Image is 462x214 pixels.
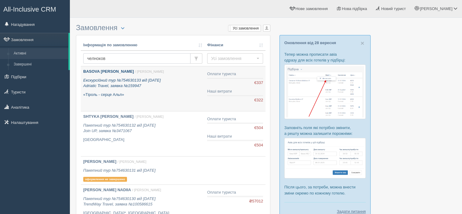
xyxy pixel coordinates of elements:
a: Фінанси [207,42,263,48]
a: Оновлення від 28 вересня [284,40,336,45]
b: [PERSON_NAME] NADIIA [83,188,131,192]
i: Пакетний тур №754630130 від [DATE] TrendWay Travel, заявка №100586615 [83,196,156,207]
p: Після цього, за потреби, можна внести зміни окремо по кожному готелю. [284,184,366,196]
label: Усі замовлення [228,25,261,31]
a: Активні [11,48,68,59]
span: / [PERSON_NAME] [135,70,164,73]
p: [GEOGRAPHIC_DATA] [83,137,202,143]
span: Нове замовлення [296,6,328,11]
span: €337 [254,80,263,86]
a: Інформація по замовленню [83,42,202,48]
a: All-Inclusive CRM [0,0,70,17]
a: BASOVA [PERSON_NAME] / [PERSON_NAME] Екскурсійний тур №754630133 від [DATE]Adriatic Travel, заявк... [81,66,205,111]
b: [PERSON_NAME] [83,159,116,164]
p: оформлення не завершено [83,177,127,182]
button: Close [361,40,364,46]
img: %D0%BF%D1%96%D0%B4%D0%B1%D1%96%D1%80%D0%BA%D0%B0-%D0%B0%D0%B2%D1%96%D0%B0-2-%D1%81%D1%80%D0%BC-%D... [284,138,366,178]
p: Тепер можна прописати авіа одразу для всіх готелів у підбірці: [284,51,366,63]
span: × [361,40,364,47]
img: %D0%BF%D1%96%D0%B4%D0%B1%D1%96%D1%80%D0%BA%D0%B0-%D0%B0%D0%B2%D1%96%D0%B0-1-%D1%81%D1%80%D0%BC-%D... [284,65,366,119]
div: Наші витрати [207,89,263,94]
span: [PERSON_NAME] [420,6,452,11]
i: Пакетний тур №754630132 від [DATE] Join UP, заявка №3471067 [83,123,156,133]
span: €504 [254,125,263,131]
span: ₴57012 [249,198,263,204]
span: / [PERSON_NAME] [132,188,161,192]
h3: Замовлення [76,24,270,32]
span: / [PERSON_NAME] [118,160,146,163]
div: Оплати туриста [207,116,263,122]
span: Новий турист [381,6,406,11]
i: Екскурсійний тур №754630133 від [DATE] Adriatic Travel, заявка №159947 [83,78,161,88]
span: Нова підбірка [342,6,367,11]
span: / [PERSON_NAME] [135,115,163,118]
span: Усі замовлення [211,55,255,61]
i: Пакетний тур №754630131 від [DATE] [83,168,156,173]
div: Наші витрати [207,134,263,139]
span: All-Inclusive CRM [3,5,56,13]
p: Заповніть поля які потрібно змінити, а решту можна залишити порожніми: [284,125,366,136]
div: Оплати туриста [207,190,263,195]
p: «Тіроль - серце Альп» [83,92,202,98]
input: Пошук за номером замовлення, ПІБ або паспортом туриста [83,53,190,64]
span: €504 [254,142,263,148]
a: [PERSON_NAME] / [PERSON_NAME] Пакетний тур №754630131 від [DATE] оформлення не завершено [81,156,205,184]
a: Завершені [11,59,68,70]
div: Оплати туриста [207,71,263,77]
button: Усі замовлення [207,53,263,64]
b: SHTYKA [PERSON_NAME] [83,114,134,119]
span: €322 [254,97,263,103]
b: BASOVA [PERSON_NAME] [83,69,134,74]
a: SHTYKA [PERSON_NAME] / [PERSON_NAME] Пакетний тур №754630132 від [DATE]Join UP, заявка №3471067 [... [81,111,205,156]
